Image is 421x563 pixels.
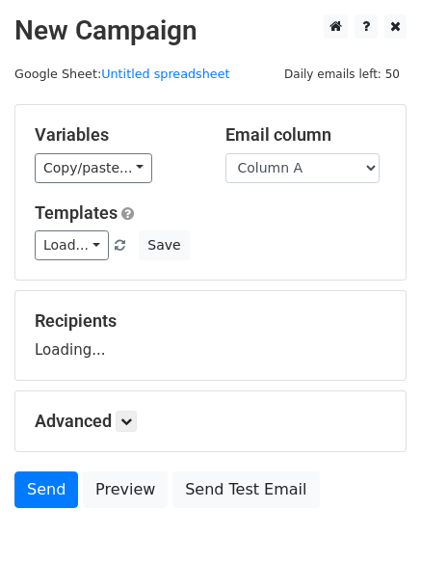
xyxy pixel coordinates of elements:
small: Google Sheet: [14,67,230,81]
h5: Recipients [35,310,386,332]
h2: New Campaign [14,14,407,47]
a: Send [14,471,78,508]
div: Loading... [35,310,386,361]
h5: Variables [35,124,197,146]
span: Daily emails left: 50 [277,64,407,85]
a: Daily emails left: 50 [277,67,407,81]
a: Copy/paste... [35,153,152,183]
a: Templates [35,202,118,223]
a: Untitled spreadsheet [101,67,229,81]
a: Preview [83,471,168,508]
a: Send Test Email [172,471,319,508]
h5: Email column [225,124,387,146]
h5: Advanced [35,411,386,432]
button: Save [139,230,189,260]
a: Load... [35,230,109,260]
